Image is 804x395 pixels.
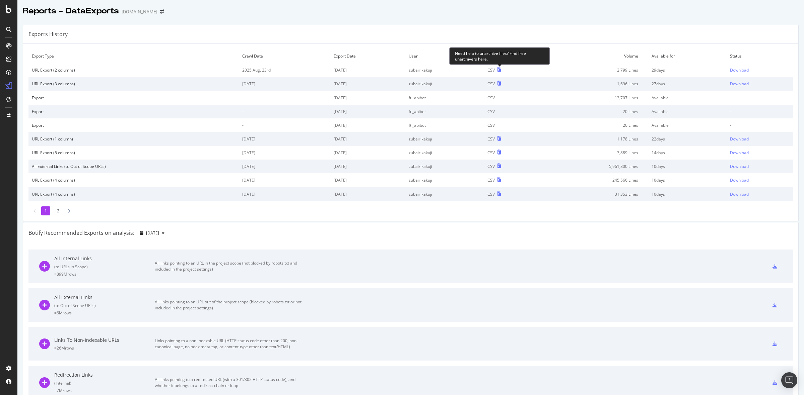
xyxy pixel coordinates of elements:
[330,132,405,146] td: [DATE]
[537,187,648,201] td: 31,353 Lines
[239,160,331,173] td: [DATE]
[648,132,727,146] td: 22 days
[730,177,749,183] div: Download
[54,345,155,351] div: = 26M rows
[239,132,331,146] td: [DATE]
[28,30,68,38] div: Exports History
[648,63,727,77] td: 29 days
[652,122,723,128] div: Available
[730,81,749,87] div: Download
[405,49,484,63] td: User
[730,150,790,156] a: Download
[405,77,484,91] td: zubair.kakuji
[537,160,648,173] td: 5,961,800 Lines
[773,264,777,269] div: csv-export
[487,191,495,197] div: CSV
[32,109,236,114] div: Export
[146,230,159,236] span: 2025 Aug. 22nd
[239,187,331,201] td: [DATE]
[730,191,749,197] div: Download
[730,150,749,156] div: Download
[122,8,157,15] div: [DOMAIN_NAME]
[484,118,537,132] td: CSV
[330,105,405,118] td: [DATE]
[28,229,134,237] div: Botify Recommended Exports on analysis:
[32,67,236,73] div: URL Export (2 columns)
[405,146,484,160] td: zubair.kakuji
[54,388,155,393] div: = 7M rows
[727,91,793,105] td: -
[23,5,119,17] div: Reports - DataExports
[239,105,331,118] td: -
[330,77,405,91] td: [DATE]
[32,81,236,87] div: URL Export (3 columns)
[648,173,727,187] td: 10 days
[730,67,749,73] div: Download
[32,164,236,169] div: All External Links (to Out of Scope URLs)
[54,372,155,378] div: Redirection Links
[155,299,306,311] div: All links pointing to an URL out of the project scope (blocked by robots.txt or not included in t...
[405,63,484,77] td: zubair.kakuji
[537,49,648,63] td: Volume
[239,63,331,77] td: 2025 Aug. 23rd
[648,77,727,91] td: 27 days
[537,63,648,77] td: 2,799 Lines
[648,187,727,201] td: 10 days
[54,310,155,316] div: = 6M rows
[330,187,405,201] td: [DATE]
[239,91,331,105] td: -
[730,191,790,197] a: Download
[155,338,306,350] div: Links pointing to a non-indexable URL (HTTP status code other than 200, non-canonical page, noind...
[773,303,777,307] div: csv-export
[487,150,495,156] div: CSV
[54,264,155,270] div: ( to URLs in Scope )
[330,91,405,105] td: [DATE]
[648,146,727,160] td: 14 days
[449,47,550,65] div: Need help to unarchive files? Find free unarchivers here.
[405,187,484,201] td: zubair.kakuji
[537,118,648,132] td: 20 Lines
[405,105,484,118] td: ftl_apibot
[487,177,495,183] div: CSV
[155,260,306,272] div: All links pointing to an URL in the project scope (not blocked by robots.txt and included in the ...
[54,271,155,277] div: = 899M rows
[54,380,155,386] div: ( Internal )
[54,206,63,215] li: 2
[537,173,648,187] td: 245,566 Lines
[330,160,405,173] td: [DATE]
[487,81,495,87] div: CSV
[730,136,749,142] div: Download
[32,136,236,142] div: URL Export (1 column)
[32,150,236,156] div: URL Export (5 columns)
[487,164,495,169] div: CSV
[405,118,484,132] td: ftl_apibot
[730,164,790,169] a: Download
[648,49,727,63] td: Available for
[54,294,155,301] div: All External Links
[730,81,790,87] a: Download
[160,9,164,14] div: arrow-right-arrow-left
[652,95,723,101] div: Available
[773,341,777,346] div: csv-export
[405,173,484,187] td: zubair.kakuji
[484,105,537,118] td: CSV
[330,146,405,160] td: [DATE]
[773,380,777,385] div: csv-export
[330,63,405,77] td: [DATE]
[155,377,306,389] div: All links pointing to a redirected URL (with a 301/302 HTTP status code), and whether it belongs ...
[727,105,793,118] td: -
[727,49,793,63] td: Status
[730,177,790,183] a: Download
[405,91,484,105] td: ftl_apibot
[652,109,723,114] div: Available
[537,105,648,118] td: 20 Lines
[330,173,405,187] td: [DATE]
[239,173,331,187] td: [DATE]
[137,228,167,238] button: [DATE]
[330,49,405,63] td: Export Date
[730,136,790,142] a: Download
[54,337,155,343] div: Links To Non-Indexable URLs
[41,206,50,215] li: 1
[239,118,331,132] td: -
[730,164,749,169] div: Download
